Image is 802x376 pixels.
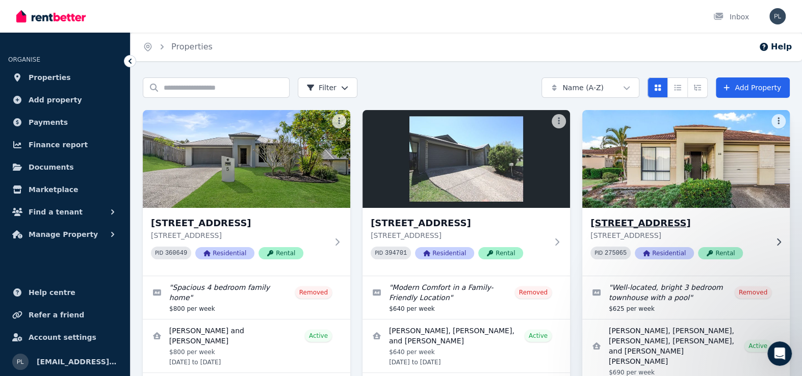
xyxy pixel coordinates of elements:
[75,5,131,22] h1: Messages
[10,120,22,132] img: Earl avatar
[306,83,337,93] span: Filter
[12,262,32,282] img: Profile image for Jeremy
[698,247,743,259] span: Rental
[36,84,95,94] div: [PERSON_NAME]
[74,46,103,57] div: • [DATE]
[155,250,163,256] small: PID
[590,216,767,230] h3: [STREET_ADDRESS]
[29,228,98,240] span: Manage Property
[34,234,72,245] div: RentBetter
[8,56,40,63] span: ORGANISE
[15,112,27,124] img: Rochelle avatar
[8,135,122,155] a: Finance report
[8,327,122,347] a: Account settings
[648,77,708,98] div: View options
[716,77,790,98] a: Add Property
[10,158,22,170] img: Earl avatar
[258,247,303,259] span: Rental
[165,250,187,257] code: 360649
[687,77,708,98] button: Expanded list view
[23,308,44,315] span: Home
[8,157,122,177] a: Documents
[114,197,142,207] div: • [DATE]
[582,276,790,319] a: Edit listing: Well-located, bright 3 bedroom townhouse with a pool
[29,139,88,151] span: Finance report
[171,42,213,51] a: Properties
[10,45,22,57] img: Earl avatar
[36,74,119,82] span: Rate your conversation
[19,158,31,170] img: Jeremy avatar
[195,247,254,259] span: Residential
[131,33,225,61] nav: Breadcrumb
[34,149,610,157] span: Hey there 👋 Welcome to RentBetter! On RentBetter, taking control and managing your property is ea...
[415,247,474,259] span: Residential
[143,110,350,276] a: 5 Morning Sun Ct, Maudsland[STREET_ADDRESS][STREET_ADDRESS]PID 360649ResidentialRental
[179,4,197,22] div: Close
[29,161,74,173] span: Documents
[759,41,792,53] button: Help
[541,77,639,98] button: Name (A-Z)
[8,112,122,132] a: Payments
[605,250,627,257] code: 275065
[12,73,32,94] img: Profile image for Jeremy
[29,331,96,343] span: Account settings
[15,150,27,162] img: Rochelle avatar
[363,110,570,208] img: 23 Saltram Ave, Holmview
[19,120,31,132] img: Jeremy avatar
[769,8,786,24] img: plmarkt@gmail.com
[363,276,570,319] a: Edit listing: Modern Comfort in a Family-Friendly Location
[635,247,694,259] span: Residential
[29,183,78,196] span: Marketplace
[298,77,357,98] button: Filter
[363,110,570,276] a: 23 Saltram Ave, Holmview[STREET_ADDRESS][STREET_ADDRESS]PID 394701ResidentialRental
[97,272,126,283] div: • [DATE]
[8,179,122,200] a: Marketplace
[19,233,31,246] img: Jeremy avatar
[82,308,121,315] span: Messages
[143,319,350,372] a: View details for James and Charlie Robins
[29,309,84,321] span: Refer a friend
[34,46,72,57] div: RentBetter
[74,234,103,245] div: • [DATE]
[385,250,407,257] code: 394701
[136,282,204,323] button: Help
[332,114,346,128] button: More options
[36,272,95,283] div: [PERSON_NAME]
[375,250,383,256] small: PID
[34,112,610,120] span: Hey there 👋 Welcome to RentBetter! On RentBetter, taking control and managing your property is ea...
[97,84,126,94] div: • [DATE]
[19,45,31,57] img: Jeremy avatar
[577,108,795,210] img: 68/24 Amsonia Court, Arundel
[771,114,786,128] button: More options
[143,110,350,208] img: 5 Morning Sun Ct, Maudsland
[47,251,157,272] button: Send us a message
[36,187,119,195] span: Rate your conversation
[29,206,83,218] span: Find a tenant
[15,37,27,49] img: Rochelle avatar
[29,71,71,84] span: Properties
[8,67,122,88] a: Properties
[667,77,688,98] button: Compact list view
[37,356,118,368] span: [EMAIL_ADDRESS][DOMAIN_NAME]
[12,186,32,207] img: Profile image for The RentBetter Team
[15,225,27,237] img: Rochelle avatar
[16,9,86,24] img: RentBetter
[371,216,548,230] h3: [STREET_ADDRESS]
[29,116,68,128] span: Payments
[34,121,72,132] div: RentBetter
[143,276,350,319] a: Edit listing: Spacious 4 bedroom family home
[582,110,790,276] a: 68/24 Amsonia Court, Arundel[STREET_ADDRESS][STREET_ADDRESS]PID 275065ResidentialRental
[29,286,75,299] span: Help centre
[8,202,122,222] button: Find a tenant
[162,308,178,315] span: Help
[8,90,122,110] a: Add property
[590,230,767,240] p: [STREET_ADDRESS]
[34,225,610,233] span: Hey there 👋 Welcome to RentBetter! On RentBetter, taking control and managing your property is ea...
[12,354,29,370] img: plmarkt@gmail.com
[151,230,328,240] p: [STREET_ADDRESS]
[648,77,668,98] button: Card view
[74,159,103,170] div: • [DATE]
[29,94,82,106] span: Add property
[594,250,603,256] small: PID
[552,114,566,128] button: More options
